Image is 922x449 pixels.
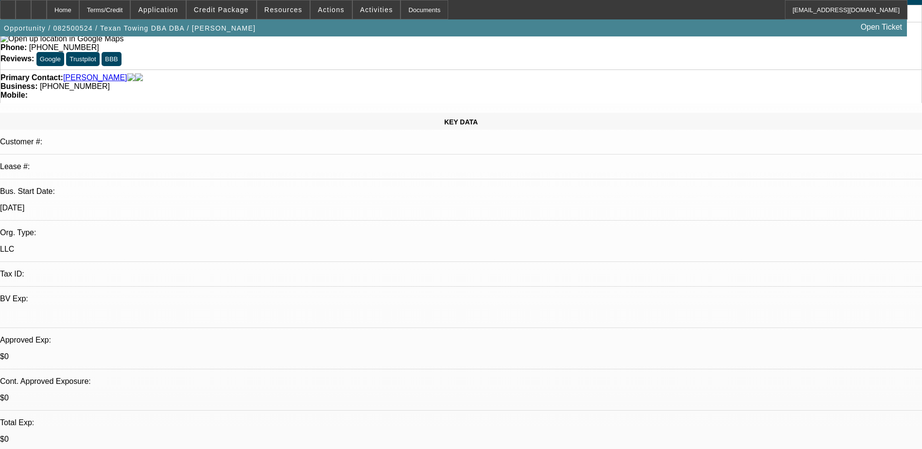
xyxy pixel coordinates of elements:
[187,0,256,19] button: Credit Package
[138,6,178,14] span: Application
[0,73,63,82] strong: Primary Contact:
[131,0,185,19] button: Application
[318,6,345,14] span: Actions
[194,6,249,14] span: Credit Package
[102,52,122,66] button: BBB
[444,118,478,126] span: KEY DATA
[264,6,302,14] span: Resources
[135,73,143,82] img: linkedin-icon.png
[0,35,123,43] a: View Google Maps
[0,91,28,99] strong: Mobile:
[0,82,37,90] strong: Business:
[311,0,352,19] button: Actions
[36,52,64,66] button: Google
[29,43,99,52] span: [PHONE_NUMBER]
[63,73,127,82] a: [PERSON_NAME]
[353,0,400,19] button: Activities
[0,54,34,63] strong: Reviews:
[66,52,99,66] button: Trustpilot
[360,6,393,14] span: Activities
[257,0,310,19] button: Resources
[857,19,906,35] a: Open Ticket
[40,82,110,90] span: [PHONE_NUMBER]
[127,73,135,82] img: facebook-icon.png
[0,43,27,52] strong: Phone:
[4,24,256,32] span: Opportunity / 082500524 / Texan Towing DBA DBA / [PERSON_NAME]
